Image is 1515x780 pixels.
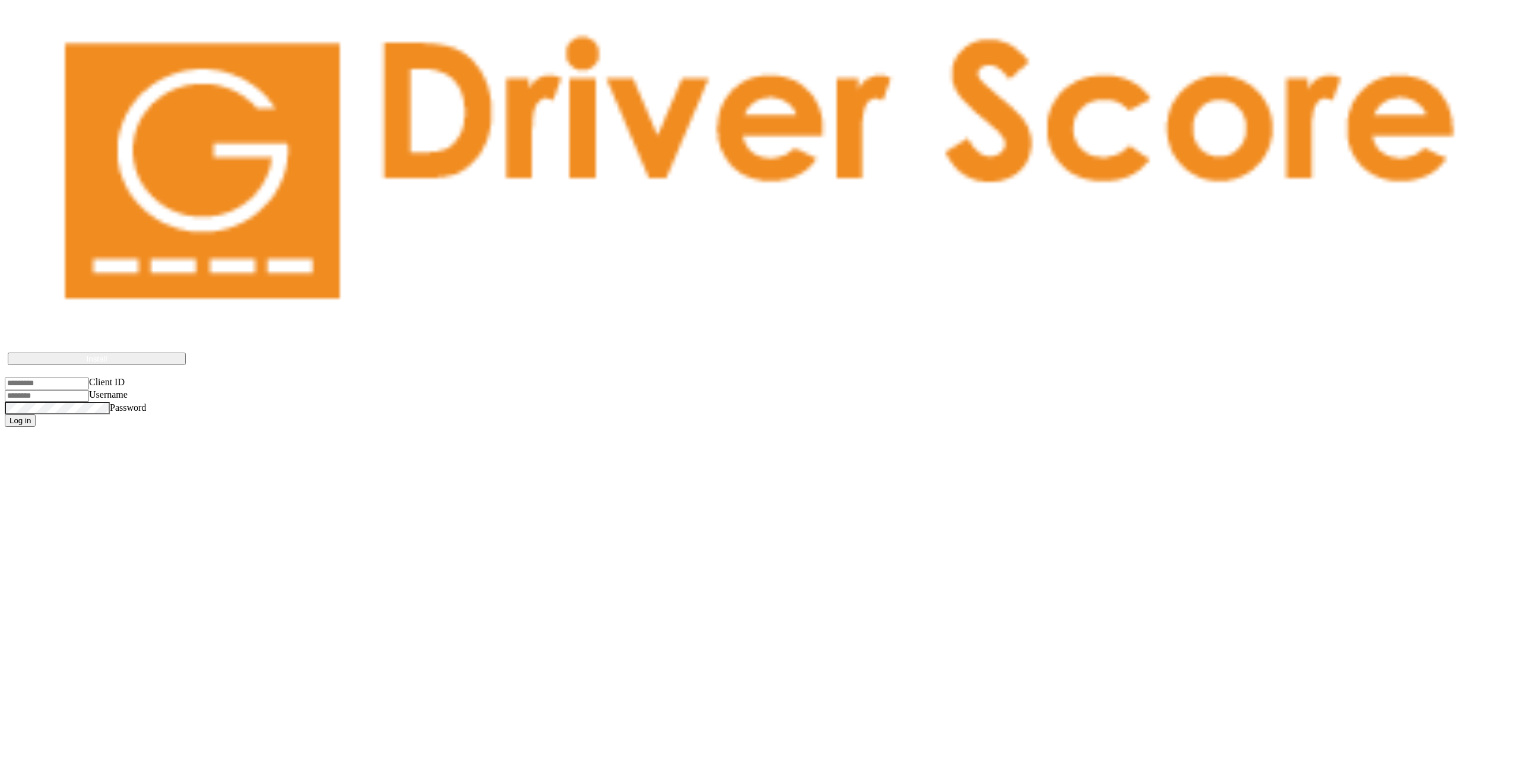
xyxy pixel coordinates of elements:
label: Password [110,402,146,413]
button: Install [8,353,186,365]
label: Client ID [89,377,125,387]
p: Driver Score works best if installed on the device [20,336,1495,347]
button: Log in [5,414,36,427]
label: Username [89,389,128,399]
